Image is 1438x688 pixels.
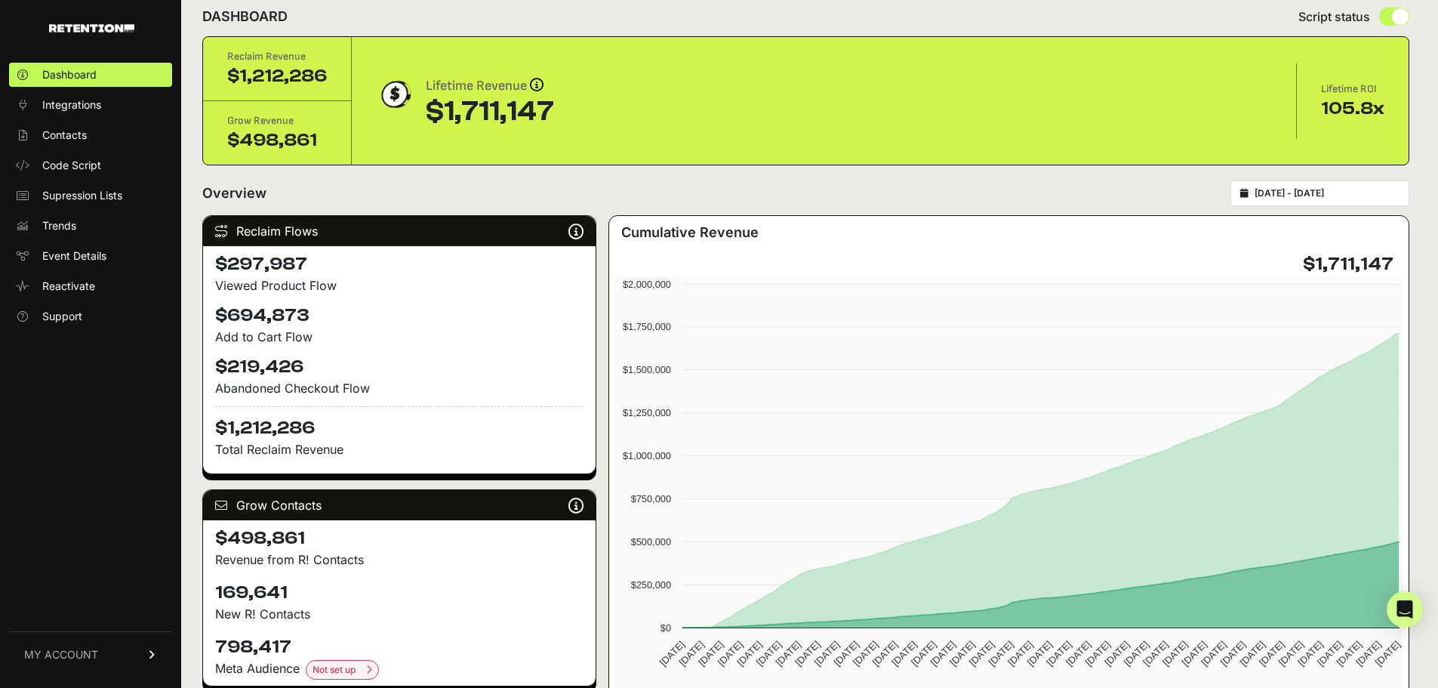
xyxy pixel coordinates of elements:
text: [DATE] [909,639,938,668]
h4: $219,426 [215,355,584,379]
div: Lifetime ROI [1321,82,1384,97]
text: [DATE] [716,639,745,668]
text: $1,000,000 [623,450,671,461]
text: [DATE] [870,639,900,668]
div: $1,711,147 [426,97,554,127]
text: [DATE] [947,639,977,668]
h2: DASHBOARD [202,6,288,27]
text: [DATE] [1199,639,1229,668]
h4: $498,861 [215,526,584,551]
h4: $1,212,286 [215,406,584,440]
a: Dashboard [9,63,172,87]
text: [DATE] [774,639,803,668]
h3: Cumulative Revenue [621,222,759,243]
text: $500,000 [631,536,671,548]
span: Reactivate [42,279,95,294]
text: [DATE] [851,639,880,668]
text: $250,000 [631,579,671,591]
span: Supression Lists [42,188,122,203]
text: [DATE] [1025,639,1055,668]
text: [DATE] [735,639,765,668]
a: Code Script [9,153,172,177]
span: Support [42,309,82,324]
text: [DATE] [1238,639,1267,668]
text: [DATE] [1257,639,1286,668]
div: Reclaim Revenue [227,49,327,64]
a: Contacts [9,123,172,147]
text: [DATE] [754,639,784,668]
text: [DATE] [1335,639,1364,668]
text: [DATE] [1180,639,1209,668]
text: $750,000 [631,493,671,504]
a: Support [9,304,172,329]
div: $498,861 [227,128,327,153]
text: [DATE] [987,639,1016,668]
text: [DATE] [1296,639,1326,668]
text: [DATE] [1373,639,1403,668]
h4: $694,873 [215,304,584,328]
text: [DATE] [1005,639,1035,668]
a: Supression Lists [9,184,172,208]
h4: $297,987 [215,252,584,276]
text: $1,250,000 [623,407,671,418]
text: $0 [660,622,671,634]
text: [DATE] [890,639,919,668]
div: Grow Contacts [203,490,596,520]
h4: 169,641 [215,581,584,605]
text: [DATE] [928,639,958,668]
text: [DATE] [696,639,725,668]
img: Retention.com [49,24,134,32]
text: [DATE] [812,639,842,668]
span: Trends [42,218,76,233]
div: Add to Cart Flow [215,328,584,346]
text: [DATE] [1141,639,1171,668]
p: Revenue from R! Contacts [215,551,584,569]
text: [DATE] [1218,639,1248,668]
text: [DATE] [793,639,823,668]
span: Contacts [42,128,87,143]
text: $1,750,000 [623,321,671,332]
text: [DATE] [1045,639,1074,668]
div: $1,212,286 [227,64,327,88]
text: [DATE] [1083,639,1113,668]
a: MY ACCOUNT [9,631,172,677]
a: Integrations [9,93,172,117]
div: Open Intercom Messenger [1387,591,1423,628]
text: [DATE] [677,639,707,668]
div: Viewed Product Flow [215,276,584,295]
p: Total Reclaim Revenue [215,440,584,458]
text: [DATE] [1160,639,1190,668]
div: 105.8x [1321,97,1384,121]
text: [DATE] [1354,639,1384,668]
div: Abandoned Checkout Flow [215,379,584,397]
h4: $1,711,147 [1303,252,1393,276]
text: [DATE] [1064,639,1093,668]
div: Meta Audience [215,659,584,680]
text: [DATE] [1276,639,1306,668]
div: Grow Revenue [227,113,327,128]
text: [DATE] [657,639,687,668]
a: Reactivate [9,274,172,298]
span: Event Details [42,248,106,264]
img: dollar-coin-05c43ed7efb7bc0c12610022525b4bbbb207c7efeef5aecc26f025e68dcafac9.png [376,76,414,113]
text: [DATE] [1102,639,1132,668]
a: Trends [9,214,172,238]
text: [DATE] [1315,639,1344,668]
span: MY ACCOUNT [24,647,98,662]
a: Event Details [9,244,172,268]
text: [DATE] [967,639,996,668]
span: Code Script [42,158,101,173]
div: Reclaim Flows [203,216,596,246]
h4: 798,417 [215,635,584,659]
p: New R! Contacts [215,605,584,623]
span: Dashboard [42,67,97,82]
text: [DATE] [832,639,861,668]
text: [DATE] [1122,639,1151,668]
h2: Overview [202,183,266,204]
text: $2,000,000 [623,279,671,290]
text: $1,500,000 [623,364,671,375]
span: Integrations [42,97,101,113]
div: Lifetime Revenue [426,76,554,97]
span: Script status [1298,8,1370,26]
